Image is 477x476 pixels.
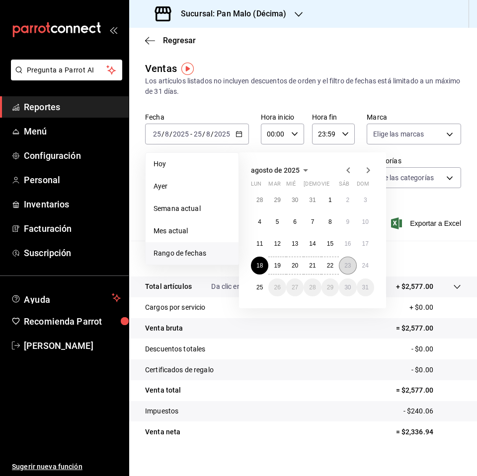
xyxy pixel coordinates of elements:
[309,284,316,291] abbr: 28 de agosto de 2025
[396,427,461,437] p: = $2,336.94
[251,181,261,191] abbr: lunes
[251,257,268,274] button: 18 de agosto de 2025
[251,278,268,296] button: 25 de agosto de 2025
[286,191,304,209] button: 30 de julio de 2025
[286,213,304,231] button: 6 de agosto de 2025
[321,278,339,296] button: 29 de agosto de 2025
[274,262,280,269] abbr: 19 de agosto de 2025
[362,240,369,247] abbr: 17 de agosto de 2025
[396,281,433,292] p: + $2,577.00
[409,302,461,313] p: + $0.00
[154,204,231,214] span: Semana actual
[145,427,180,437] p: Venta neta
[339,278,356,296] button: 30 de agosto de 2025
[339,257,356,274] button: 23 de agosto de 2025
[321,213,339,231] button: 8 de agosto de 2025
[339,191,356,209] button: 2 de agosto de 2025
[357,181,369,191] abbr: domingo
[304,213,321,231] button: 7 de agosto de 2025
[393,217,461,229] button: Exportar a Excel
[292,240,298,247] abbr: 13 de agosto de 2025
[256,240,263,247] abbr: 11 de agosto de 2025
[169,130,172,138] span: /
[145,36,196,45] button: Regresar
[339,235,356,253] button: 16 de agosto de 2025
[292,284,298,291] abbr: 27 de agosto de 2025
[268,213,286,231] button: 5 de agosto de 2025
[268,257,286,274] button: 19 de agosto de 2025
[328,197,332,204] abbr: 1 de agosto de 2025
[357,278,374,296] button: 31 de agosto de 2025
[344,240,351,247] abbr: 16 de agosto de 2025
[286,278,304,296] button: 27 de agosto de 2025
[268,191,286,209] button: 29 de julio de 2025
[145,344,205,354] p: Descuentos totales
[24,173,121,187] span: Personal
[145,406,178,416] p: Impuestos
[214,130,231,138] input: ----
[309,240,316,247] abbr: 14 de agosto de 2025
[7,72,122,82] a: Pregunta a Parrot AI
[357,235,374,253] button: 17 de agosto de 2025
[24,246,121,260] span: Suscripción
[164,130,169,138] input: --
[396,323,461,334] p: = $2,577.00
[396,385,461,396] p: = $2,577.00
[24,292,108,304] span: Ayuda
[321,235,339,253] button: 15 de agosto de 2025
[11,60,122,80] button: Pregunta a Parrot AI
[24,100,121,114] span: Reportes
[357,257,374,274] button: 24 de agosto de 2025
[357,191,374,209] button: 3 de agosto de 2025
[328,218,332,225] abbr: 8 de agosto de 2025
[274,240,280,247] abbr: 12 de agosto de 2025
[321,191,339,209] button: 1 de agosto de 2025
[357,213,374,231] button: 10 de agosto de 2025
[304,181,362,191] abbr: jueves
[154,226,231,236] span: Mes actual
[145,281,192,292] p: Total artículos
[109,26,117,34] button: open_drawer_menu
[145,385,181,396] p: Venta total
[161,130,164,138] span: /
[190,130,192,138] span: -
[411,365,461,375] p: - $0.00
[362,262,369,269] abbr: 24 de agosto de 2025
[24,198,121,211] span: Inventarios
[346,218,349,225] abbr: 9 de agosto de 2025
[12,462,121,472] span: Sugerir nueva función
[268,181,280,191] abbr: martes
[344,284,351,291] abbr: 30 de agosto de 2025
[344,262,351,269] abbr: 23 de agosto de 2025
[251,164,312,176] button: agosto de 2025
[411,344,461,354] p: - $0.00
[145,61,177,76] div: Ventas
[274,197,280,204] abbr: 29 de julio de 2025
[153,130,161,138] input: --
[309,197,316,204] abbr: 31 de julio de 2025
[181,63,194,75] img: Tooltip marker
[327,262,333,269] abbr: 22 de agosto de 2025
[346,197,349,204] abbr: 2 de agosto de 2025
[286,257,304,274] button: 20 de agosto de 2025
[304,278,321,296] button: 28 de agosto de 2025
[24,222,121,235] span: Facturación
[27,65,107,75] span: Pregunta a Parrot AI
[24,315,121,328] span: Recomienda Parrot
[251,235,268,253] button: 11 de agosto de 2025
[312,114,355,121] label: Hora fin
[145,76,461,97] div: Los artículos listados no incluyen descuentos de orden y el filtro de fechas está limitado a un m...
[145,114,249,121] label: Fecha
[293,218,297,225] abbr: 6 de agosto de 2025
[327,284,333,291] abbr: 29 de agosto de 2025
[274,284,280,291] abbr: 26 de agosto de 2025
[256,284,263,291] abbr: 25 de agosto de 2025
[145,323,183,334] p: Venta bruta
[145,365,214,375] p: Certificados de regalo
[251,191,268,209] button: 28 de julio de 2025
[256,262,263,269] abbr: 18 de agosto de 2025
[24,125,121,138] span: Menú
[286,181,296,191] abbr: miércoles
